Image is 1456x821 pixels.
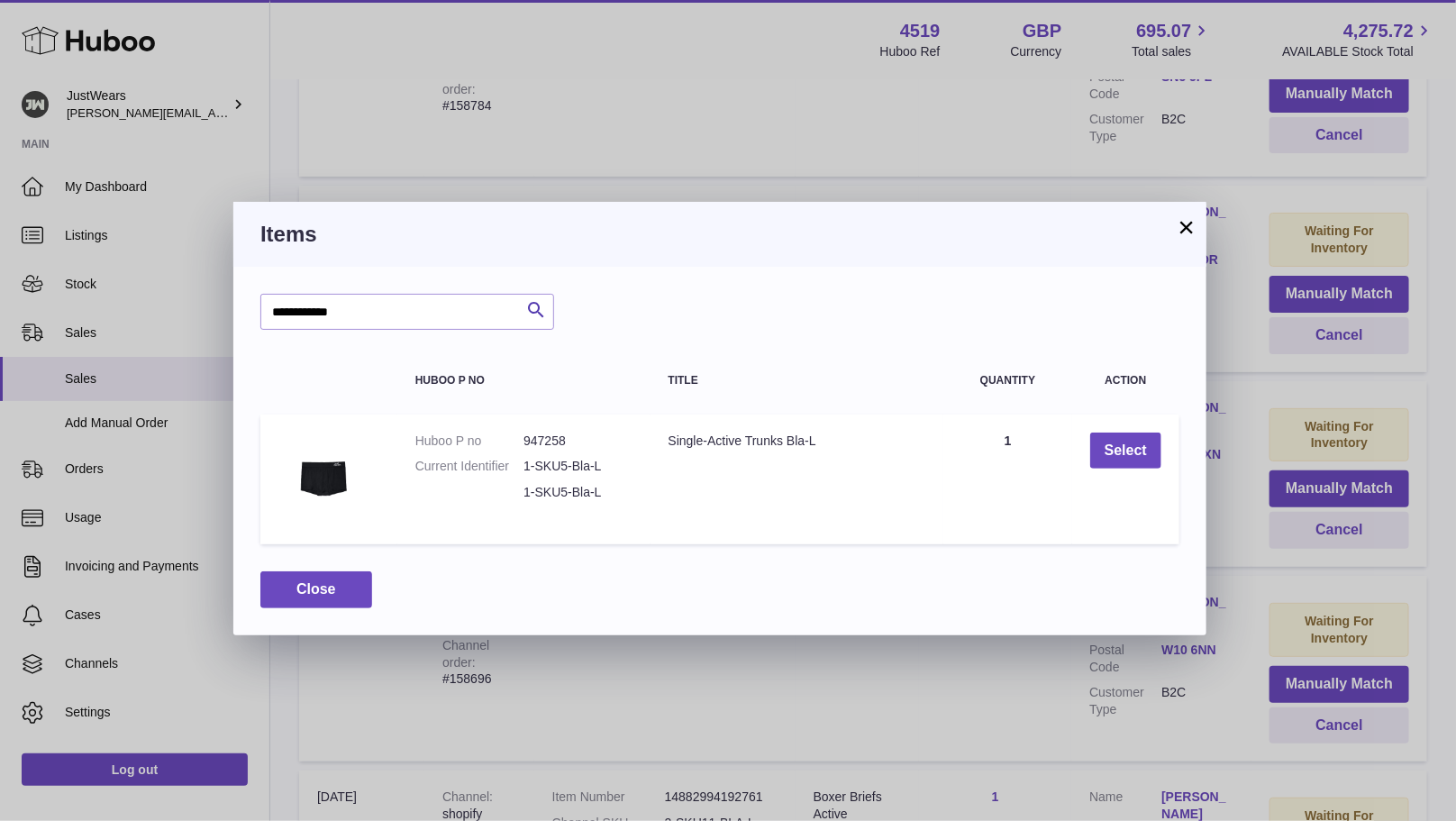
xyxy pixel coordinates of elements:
[260,571,372,608] button: Close
[260,220,1179,249] h3: Items
[669,433,926,450] div: Single-Active Trunks Bla-L
[943,357,1072,405] th: Quantity
[523,433,632,450] dd: 947258
[278,433,369,523] img: Single-Active Trunks Bla-L
[651,357,944,405] th: Title
[1176,216,1197,238] button: ×
[296,581,336,597] span: Close
[1090,433,1161,470] button: Select
[523,484,632,501] dd: 1-SKU5-Bla-L
[1072,357,1179,405] th: Action
[415,458,523,475] dt: Current Identifier
[415,433,523,450] dt: Huboo P no
[397,357,651,405] th: Huboo P no
[523,458,632,475] dd: 1-SKU5-Bla-L
[943,415,1072,545] td: 1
